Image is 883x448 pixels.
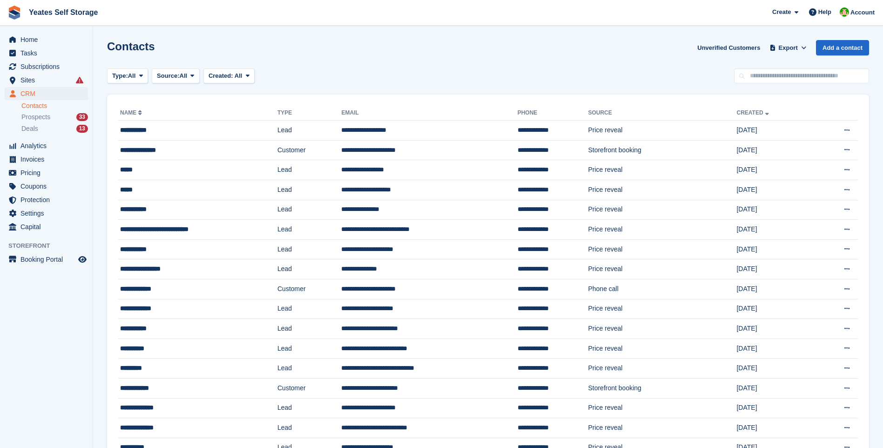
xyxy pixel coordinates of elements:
[736,319,814,339] td: [DATE]
[736,259,814,279] td: [DATE]
[20,166,76,179] span: Pricing
[736,359,814,379] td: [DATE]
[772,7,791,17] span: Create
[5,87,88,100] a: menu
[588,259,736,279] td: Price reveal
[816,40,869,55] a: Add a contact
[736,220,814,240] td: [DATE]
[128,71,136,81] span: All
[5,220,88,233] a: menu
[277,378,341,398] td: Customer
[818,7,831,17] span: Help
[277,140,341,160] td: Customer
[21,124,38,133] span: Deals
[736,140,814,160] td: [DATE]
[20,139,76,152] span: Analytics
[7,6,21,20] img: stora-icon-8386f47178a22dfd0bd8f6a31ec36ba5ce8667c1dd55bd0f319d3a0aa187defe.svg
[152,68,200,84] button: Source: All
[107,68,148,84] button: Type: All
[588,418,736,438] td: Price reveal
[779,43,798,53] span: Export
[588,200,736,220] td: Price reveal
[21,124,88,134] a: Deals 13
[736,418,814,438] td: [DATE]
[235,72,243,79] span: All
[850,8,875,17] span: Account
[277,239,341,259] td: Lead
[736,398,814,418] td: [DATE]
[736,200,814,220] td: [DATE]
[20,220,76,233] span: Capital
[277,259,341,279] td: Lead
[277,319,341,339] td: Lead
[20,47,76,60] span: Tasks
[277,106,341,121] th: Type
[768,40,809,55] button: Export
[20,153,76,166] span: Invoices
[277,398,341,418] td: Lead
[5,253,88,266] a: menu
[21,102,88,110] a: Contacts
[107,40,155,53] h1: Contacts
[736,378,814,398] td: [DATE]
[5,47,88,60] a: menu
[518,106,588,121] th: Phone
[5,153,88,166] a: menu
[588,339,736,359] td: Price reveal
[76,76,83,84] i: Smart entry sync failures have occurred
[736,339,814,359] td: [DATE]
[5,33,88,46] a: menu
[20,207,76,220] span: Settings
[277,418,341,438] td: Lead
[588,378,736,398] td: Storefront booking
[209,72,233,79] span: Created:
[341,106,517,121] th: Email
[180,71,188,81] span: All
[20,180,76,193] span: Coupons
[5,207,88,220] a: menu
[157,71,179,81] span: Source:
[840,7,849,17] img: Angela Field
[5,166,88,179] a: menu
[76,125,88,133] div: 13
[277,160,341,180] td: Lead
[21,113,50,122] span: Prospects
[76,113,88,121] div: 33
[277,359,341,379] td: Lead
[20,87,76,100] span: CRM
[20,60,76,73] span: Subscriptions
[736,180,814,200] td: [DATE]
[736,121,814,141] td: [DATE]
[588,160,736,180] td: Price reveal
[588,140,736,160] td: Storefront booking
[5,193,88,206] a: menu
[736,239,814,259] td: [DATE]
[588,180,736,200] td: Price reveal
[588,220,736,240] td: Price reveal
[277,200,341,220] td: Lead
[588,299,736,319] td: Price reveal
[588,319,736,339] td: Price reveal
[736,109,770,116] a: Created
[203,68,255,84] button: Created: All
[20,253,76,266] span: Booking Portal
[112,71,128,81] span: Type:
[694,40,764,55] a: Unverified Customers
[588,239,736,259] td: Price reveal
[588,121,736,141] td: Price reveal
[277,299,341,319] td: Lead
[736,160,814,180] td: [DATE]
[20,33,76,46] span: Home
[5,180,88,193] a: menu
[277,220,341,240] td: Lead
[5,74,88,87] a: menu
[277,339,341,359] td: Lead
[588,279,736,299] td: Phone call
[588,106,736,121] th: Source
[277,121,341,141] td: Lead
[588,359,736,379] td: Price reveal
[120,109,144,116] a: Name
[5,139,88,152] a: menu
[5,60,88,73] a: menu
[20,193,76,206] span: Protection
